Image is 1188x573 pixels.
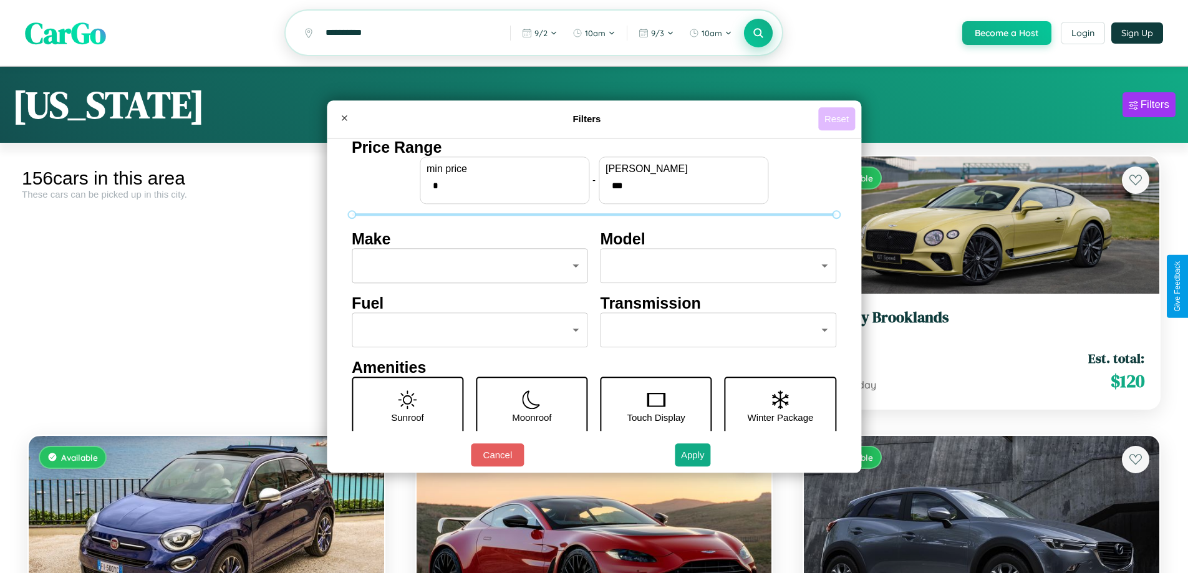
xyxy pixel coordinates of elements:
div: Filters [1141,99,1169,111]
div: 156 cars in this area [22,168,391,189]
button: Apply [675,443,711,466]
span: Est. total: [1088,349,1144,367]
p: Winter Package [748,409,814,426]
button: Cancel [471,443,524,466]
button: 10am [683,23,738,43]
label: [PERSON_NAME] [606,163,761,175]
button: Become a Host [962,21,1051,45]
p: Touch Display [627,409,685,426]
span: Available [61,452,98,463]
div: Give Feedback [1173,261,1182,312]
a: Bentley Brooklands2021 [819,309,1144,339]
button: 9/3 [632,23,680,43]
button: Filters [1123,92,1176,117]
h4: Fuel [352,294,588,312]
button: 9/2 [516,23,564,43]
span: $ 120 [1111,368,1144,393]
span: 10am [702,28,722,38]
p: - [592,171,596,188]
span: 9 / 2 [534,28,548,38]
p: Moonroof [512,409,551,426]
h4: Transmission [601,294,837,312]
button: Reset [818,107,855,130]
label: min price [427,163,582,175]
h1: [US_STATE] [12,79,205,130]
span: CarGo [25,12,106,54]
span: 9 / 3 [651,28,664,38]
h3: Bentley Brooklands [819,309,1144,327]
button: Sign Up [1111,22,1163,44]
button: 10am [566,23,622,43]
h4: Amenities [352,359,836,377]
div: These cars can be picked up in this city. [22,189,391,200]
p: Sunroof [391,409,424,426]
button: Login [1061,22,1105,44]
h4: Model [601,230,837,248]
h4: Price Range [352,138,836,156]
h4: Filters [355,113,818,124]
span: 10am [585,28,606,38]
span: / day [850,378,876,391]
h4: Make [352,230,588,248]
